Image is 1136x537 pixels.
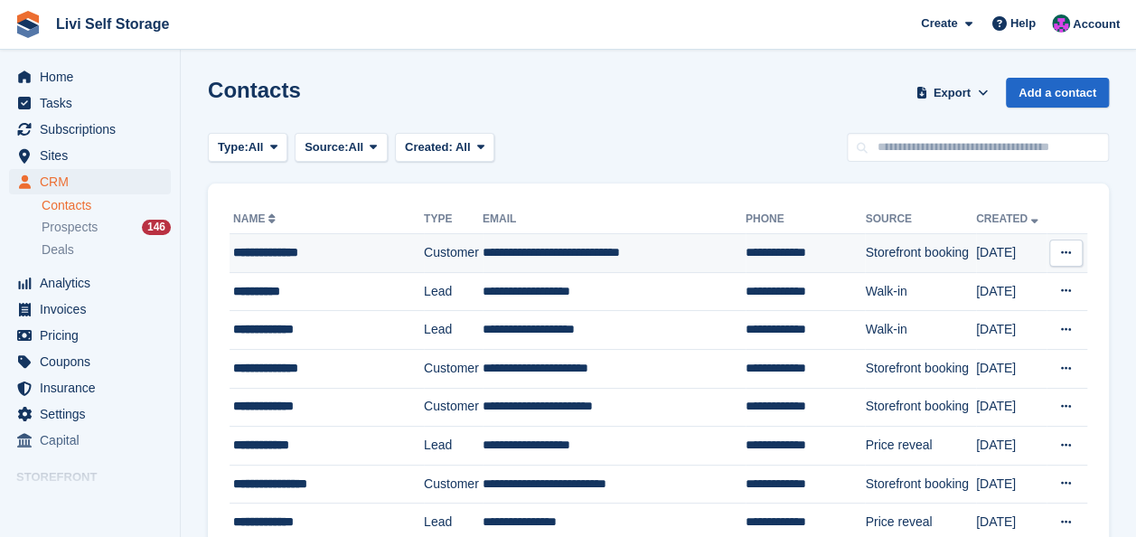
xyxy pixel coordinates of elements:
span: Capital [40,428,148,453]
a: menu [9,323,171,348]
button: Source: All [295,133,388,163]
td: Lead [424,311,483,350]
a: menu [9,428,171,453]
button: Created: All [395,133,494,163]
td: Storefront booking [865,349,975,388]
th: Phone [746,205,866,234]
a: Deals [42,240,171,259]
th: Type [424,205,483,234]
span: Online Store [40,491,148,516]
img: Graham Cameron [1052,14,1070,33]
span: Storefront [16,468,180,486]
a: menu [9,117,171,142]
span: Created: [405,140,453,154]
button: Export [912,78,991,108]
span: Create [921,14,957,33]
a: menu [9,143,171,168]
span: Sites [40,143,148,168]
a: Add a contact [1006,78,1109,108]
a: menu [9,90,171,116]
td: Customer [424,388,483,427]
span: Type: [218,138,249,156]
span: Prospects [42,219,98,236]
span: Settings [40,401,148,427]
td: [DATE] [976,349,1047,388]
td: [DATE] [976,234,1047,273]
td: Lead [424,427,483,466]
span: Insurance [40,375,148,400]
button: Type: All [208,133,287,163]
a: menu [9,491,171,516]
td: Storefront booking [865,465,975,504]
a: menu [9,401,171,427]
td: [DATE] [976,272,1047,311]
td: Walk-in [865,311,975,350]
span: Help [1010,14,1036,33]
a: Contacts [42,197,171,214]
span: Home [40,64,148,89]
td: Walk-in [865,272,975,311]
span: All [249,138,264,156]
a: Created [976,212,1042,225]
td: Customer [424,349,483,388]
a: menu [9,169,171,194]
span: Export [934,84,971,102]
td: [DATE] [976,427,1047,466]
h1: Contacts [208,78,301,102]
img: stora-icon-8386f47178a22dfd0bd8f6a31ec36ba5ce8667c1dd55bd0f319d3a0aa187defe.svg [14,11,42,38]
span: All [349,138,364,156]
span: Coupons [40,349,148,374]
span: Tasks [40,90,148,116]
td: Customer [424,234,483,273]
span: All [455,140,471,154]
a: Name [233,212,279,225]
td: Customer [424,465,483,504]
td: [DATE] [976,311,1047,350]
span: Account [1073,15,1120,33]
a: menu [9,349,171,374]
td: Lead [424,272,483,311]
th: Source [865,205,975,234]
span: Pricing [40,323,148,348]
a: menu [9,64,171,89]
div: 146 [142,220,171,235]
span: Invoices [40,297,148,322]
td: [DATE] [976,465,1047,504]
span: Source: [305,138,348,156]
a: Preview store [149,493,171,514]
span: CRM [40,169,148,194]
a: Livi Self Storage [49,9,176,39]
td: Storefront booking [865,234,975,273]
span: Subscriptions [40,117,148,142]
span: Analytics [40,270,148,296]
a: menu [9,297,171,322]
a: Prospects 146 [42,218,171,237]
td: Storefront booking [865,388,975,427]
a: menu [9,270,171,296]
span: Deals [42,241,74,259]
a: menu [9,375,171,400]
td: Price reveal [865,427,975,466]
td: [DATE] [976,388,1047,427]
th: Email [483,205,746,234]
